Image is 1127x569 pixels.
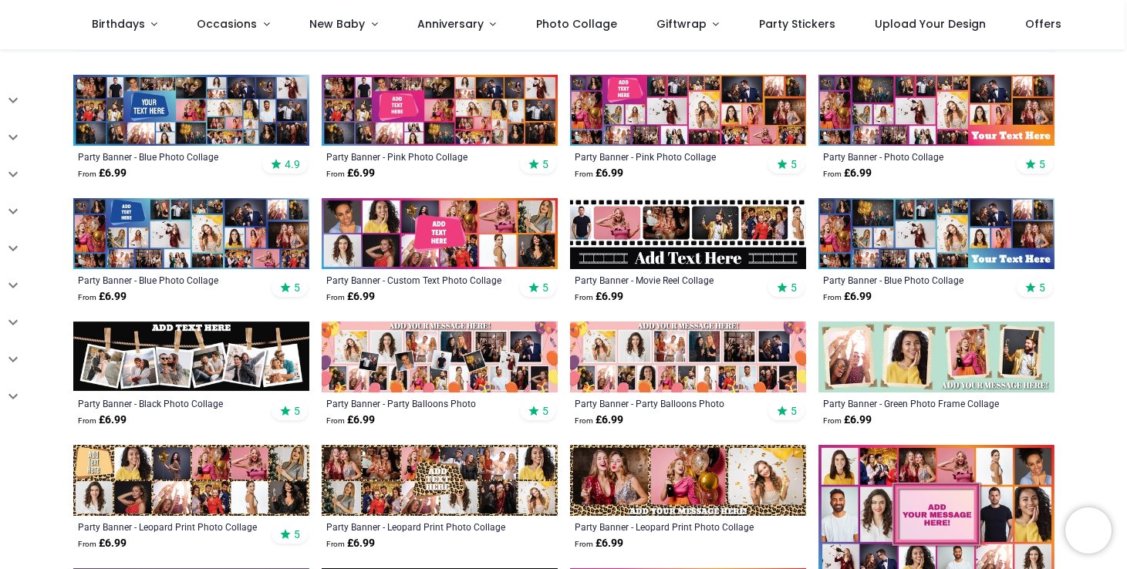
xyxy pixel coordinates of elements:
span: From [575,293,593,301]
span: 5 [1039,157,1045,171]
a: Party Banner - Party Balloons Photo Collage [326,397,508,409]
span: Anniversary [417,16,484,32]
span: Photo Collage [536,16,617,32]
span: Occasions [197,16,257,32]
img: Personalised Party Banner - Leopard Print Photo Collage - 11 Photo Upload [73,445,309,516]
span: 5 [542,157,548,171]
a: Party Banner - Pink Photo Collage [575,150,756,163]
img: Personalised Party Banner - Green Photo Frame Collage - 4 Photo Upload [818,322,1054,392]
a: Party Banner - Movie Reel Collage [575,274,756,286]
strong: £ 6.99 [326,166,375,181]
a: Party Banner - Party Balloons Photo Collage [575,397,756,409]
img: Personalised Party Banner - Pink Photo Collage - Add Text & 30 Photo Upload [322,75,558,146]
strong: £ 6.99 [575,412,623,428]
span: 5 [542,281,548,295]
span: Party Stickers [759,16,835,32]
span: 5 [542,404,548,418]
span: 5 [294,404,300,418]
img: Personalised Party Banner - Blue Photo Collage - Custom Text & 30 Photo Upload [73,75,309,146]
strong: £ 6.99 [575,166,623,181]
strong: £ 6.99 [78,412,127,428]
a: Party Banner - Pink Photo Collage [326,150,508,163]
span: 5 [791,404,797,418]
a: Party Banner - Blue Photo Collage [78,274,259,286]
strong: £ 6.99 [575,536,623,551]
span: 5 [791,157,797,171]
strong: £ 6.99 [78,166,127,181]
span: 4.9 [285,157,300,171]
span: Birthdays [92,16,145,32]
img: Personalised Party Banner - Photo Collage - 23 Photo Upload [818,75,1054,146]
img: Personalised Party Banner - Black Photo Collage - 6 Photo Upload [73,322,309,392]
span: From [326,540,345,548]
span: 5 [294,281,300,295]
span: Offers [1025,16,1061,32]
span: From [823,170,842,178]
span: From [78,293,96,301]
span: Upload Your Design [875,16,986,32]
a: Party Banner - Photo Collage [823,150,1004,163]
strong: £ 6.99 [823,166,872,181]
strong: £ 6.99 [823,289,872,305]
span: Giftwrap [656,16,707,32]
a: Party Banner - Blue Photo Collage [823,274,1004,286]
strong: £ 6.99 [326,536,375,551]
span: From [575,170,593,178]
img: Personalised Party Banner - Custom Text Photo Collage - 12 Photo Upload [322,198,558,269]
span: 5 [1039,281,1045,295]
strong: £ 6.99 [326,412,375,428]
span: From [78,540,96,548]
img: Personalised Party Banner - Movie Reel Collage - 6 Photo Upload [570,198,806,269]
strong: £ 6.99 [326,289,375,305]
span: 5 [791,281,797,295]
a: Party Banner - Green Photo Frame Collage [823,397,1004,409]
strong: £ 6.99 [78,289,127,305]
span: From [326,293,345,301]
a: Party Banner - Leopard Print Photo Collage [326,520,508,533]
a: Party Banner - Leopard Print Photo Collage [78,520,259,533]
img: Personalised Party Banner - Blue Photo Collage - Custom Text & 25 Photo upload [73,198,309,269]
span: From [575,416,593,425]
img: Personalised Party Banner - Party Balloons Photo Collage - 17 Photo Upload [570,322,806,392]
span: From [326,170,345,178]
img: Personalised Party Banner - Pink Photo Collage - Custom Text & 25 Photo Upload [570,75,806,146]
span: 5 [294,527,300,541]
span: From [823,416,842,425]
strong: £ 6.99 [575,289,623,305]
img: Personalised Party Banner - Blue Photo Collage - 23 Photo upload [818,198,1054,269]
strong: £ 6.99 [78,536,127,551]
strong: £ 6.99 [823,412,872,428]
a: Party Banner - Leopard Print Photo Collage [575,520,756,533]
span: From [78,416,96,425]
a: Party Banner - Custom Text Photo Collage [326,274,508,286]
img: Personalised Party Banner - Leopard Print Photo Collage - Custom Text & 12 Photo Upload [322,445,558,516]
span: New Baby [309,16,365,32]
img: Personalised Party Banner - Party Balloons Photo Collage - 22 Photo Upload [322,322,558,392]
a: Party Banner - Blue Photo Collage [78,150,259,163]
a: Party Banner - Black Photo Collage [78,397,259,409]
span: From [823,293,842,301]
span: From [78,170,96,178]
span: From [575,540,593,548]
span: From [326,416,345,425]
img: Personalised Party Banner - Leopard Print Photo Collage - 3 Photo Upload [570,445,806,516]
iframe: Brevo live chat [1065,507,1112,554]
